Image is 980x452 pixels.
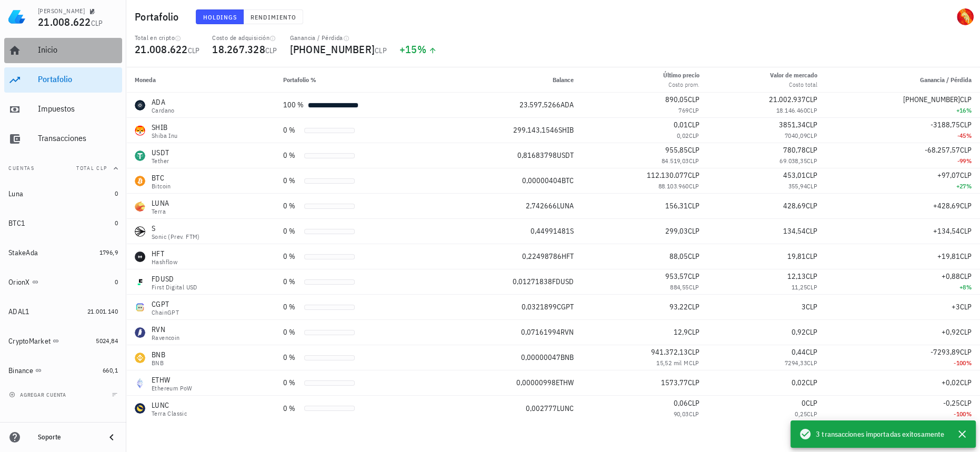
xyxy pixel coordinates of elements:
[952,302,960,312] span: +3
[937,252,960,261] span: +19,81
[38,104,118,114] div: Impuestos
[103,366,118,374] span: 660,1
[669,302,688,312] span: 93,22
[792,327,806,337] span: 0,92
[670,283,688,291] span: 884,55
[526,404,557,413] span: 0,002777
[4,97,122,122] a: Impuestos
[557,201,574,210] span: LUNA
[4,67,122,93] a: Portafolio
[562,176,574,185] span: BTC
[283,175,300,186] div: 0 %
[4,156,122,181] button: CuentasTotal CLP
[665,272,688,281] span: 953,57
[834,181,972,192] div: +27
[688,272,699,281] span: CLP
[152,208,169,215] div: Terra
[99,248,118,256] span: 1796,9
[770,71,817,80] div: Valor de mercado
[966,359,972,367] span: %
[788,182,806,190] span: 355,94
[688,302,699,312] span: CLP
[925,145,960,155] span: -68.257,57
[943,398,960,408] span: -0,25
[806,170,817,180] span: CLP
[688,347,699,357] span: CLP
[152,223,200,234] div: S
[669,252,688,261] span: 88,05
[152,183,171,189] div: Bitcoin
[76,165,107,172] span: Total CLP
[966,283,972,291] span: %
[792,347,806,357] span: 0,44
[8,337,51,346] div: CryptoMarket
[942,378,960,387] span: +0,02
[561,100,574,109] span: ADA
[677,132,689,139] span: 0,02
[816,428,944,440] span: 3 transacciones importadas exitosamente
[806,378,817,387] span: CLP
[665,226,688,236] span: 299,03
[689,106,699,114] span: CLP
[561,327,574,337] span: RVN
[135,403,145,414] div: LUNC-icon
[674,410,689,418] span: 90,03
[656,359,688,367] span: 15,52 mil M
[135,226,145,237] div: S-icon
[960,347,972,357] span: CLP
[688,145,699,155] span: CLP
[826,67,980,93] th: Ganancia / Pérdida: Sin ordenar. Pulse para ordenar de forma ascendente.
[283,125,300,136] div: 0 %
[792,378,806,387] span: 0,02
[283,276,300,287] div: 0 %
[4,38,122,63] a: Inicio
[265,46,277,55] span: CLP
[674,120,688,129] span: 0,01
[674,398,688,408] span: 0,06
[802,302,806,312] span: 3
[517,150,557,160] span: 0,81683798
[807,359,817,367] span: CLP
[806,398,817,408] span: CLP
[519,100,561,109] span: 23.597,5266
[4,269,122,295] a: OrionX 0
[152,274,197,284] div: FDUSD
[665,145,688,155] span: 955,85
[152,248,177,259] div: HFT
[806,347,817,357] span: CLP
[8,219,25,228] div: BTC1
[960,378,972,387] span: CLP
[38,15,91,29] span: 21.008.622
[933,226,960,236] span: +134,54
[8,189,23,198] div: Luna
[135,100,145,111] div: ADA-icon
[558,125,574,135] span: SHIB
[688,327,699,337] span: CLP
[399,44,437,55] div: +15
[783,170,806,180] span: 453,01
[770,80,817,89] div: Costo total
[212,34,277,42] div: Costo de adquisición
[38,133,118,143] div: Transacciones
[135,150,145,161] div: USDT-icon
[688,398,699,408] span: CLP
[966,410,972,418] span: %
[38,433,97,441] div: Soporte
[152,360,165,366] div: BNB
[135,277,145,287] div: FDUSD-icon
[806,252,817,261] span: CLP
[375,46,387,55] span: CLP
[283,251,300,262] div: 0 %
[152,410,187,417] div: Terra Classic
[779,157,807,165] span: 69.038,35
[522,176,562,185] span: 0,00000404
[689,132,699,139] span: CLP
[290,34,387,42] div: Ganancia / Pérdida
[283,352,300,363] div: 0 %
[665,201,688,210] span: 156,31
[937,170,960,180] span: +97,07
[807,132,817,139] span: CLP
[91,18,103,28] span: CLP
[960,170,972,180] span: CLP
[135,302,145,313] div: CGPT-icon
